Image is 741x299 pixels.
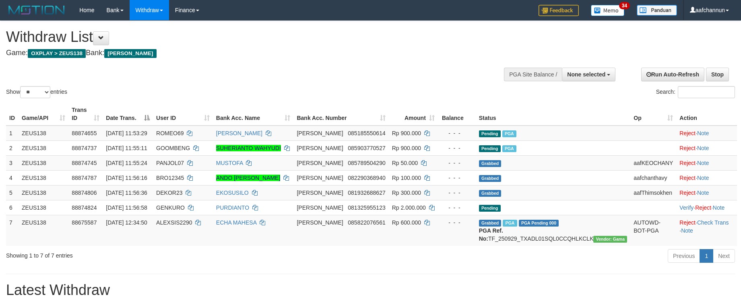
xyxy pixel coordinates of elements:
td: AUTOWD-BOT-PGA [630,215,676,246]
a: Reject [679,160,696,166]
span: Marked by aafsolysreylen [502,145,516,152]
span: OXPLAY > ZEUS138 [28,49,86,58]
td: · [676,185,737,200]
td: aafThimsokhen [630,185,676,200]
span: [PERSON_NAME] [297,219,343,226]
span: ROMEO69 [156,130,184,136]
span: Copy 082290368940 to clipboard [348,175,385,181]
span: [DATE] 11:56:16 [106,175,147,181]
div: - - - [441,189,473,197]
span: Copy 081932688627 to clipboard [348,190,385,196]
th: Trans ID: activate to sort column ascending [68,103,103,126]
span: 88675587 [72,219,97,226]
span: 88874806 [72,190,97,196]
td: ZEUS138 [19,200,68,215]
span: ALEXSIS2290 [156,219,192,226]
td: ZEUS138 [19,126,68,141]
a: SUHERIANTO WAHYUDI [216,145,281,151]
span: Grabbed [479,175,502,182]
span: PGA Pending [519,220,559,227]
div: - - - [441,144,473,152]
span: Grabbed [479,220,502,227]
div: Showing 1 to 7 of 7 entries [6,248,303,260]
td: 1 [6,126,19,141]
td: · [676,140,737,155]
input: Search: [678,86,735,98]
td: 3 [6,155,19,170]
span: Rp 2.000.000 [392,204,426,211]
span: DEKOR23 [156,190,182,196]
a: Next [713,249,735,263]
th: Amount: activate to sort column ascending [389,103,438,126]
th: Op: activate to sort column ascending [630,103,676,126]
span: Pending [479,130,501,137]
span: [PERSON_NAME] [297,130,343,136]
a: Check Trans [697,219,729,226]
span: 88874824 [72,204,97,211]
a: Reject [679,145,696,151]
h1: Latest Withdraw [6,282,735,298]
td: 2 [6,140,19,155]
td: aafKEOCHANY [630,155,676,170]
span: [PERSON_NAME] [297,160,343,166]
div: - - - [441,204,473,212]
div: PGA Site Balance / [504,68,562,81]
label: Show entries [6,86,67,98]
span: PANJOL07 [156,160,184,166]
a: Reject [679,175,696,181]
img: MOTION_logo.png [6,4,67,16]
span: Rp 900.000 [392,130,421,136]
span: Grabbed [479,190,502,197]
th: Date Trans.: activate to sort column descending [103,103,153,126]
a: ANDO [PERSON_NAME] [216,175,280,181]
div: - - - [441,174,473,182]
a: [PERSON_NAME] [216,130,262,136]
span: GENKURO [156,204,185,211]
a: Previous [668,249,700,263]
td: ZEUS138 [19,155,68,170]
td: TF_250929_TXADL01SQL0CCQHLKCLK [476,215,631,246]
span: None selected [567,71,605,78]
a: Note [697,145,709,151]
span: [PERSON_NAME] [297,145,343,151]
select: Showentries [20,86,50,98]
a: Note [713,204,725,211]
span: Pending [479,145,501,152]
span: Rp 300.000 [392,190,421,196]
span: Marked by aafpengsreynich [503,220,517,227]
div: - - - [441,219,473,227]
span: 34 [619,2,630,9]
span: Copy 085822076561 to clipboard [348,219,385,226]
a: Stop [706,68,729,81]
a: ECHA MAHESA [216,219,256,226]
th: Status [476,103,631,126]
th: Bank Acc. Number: activate to sort column ascending [293,103,388,126]
span: [DATE] 11:55:11 [106,145,147,151]
span: Rp 900.000 [392,145,421,151]
a: Run Auto-Refresh [641,68,704,81]
td: ZEUS138 [19,215,68,246]
h4: Game: Bank: [6,49,486,57]
th: Action [676,103,737,126]
td: 5 [6,185,19,200]
td: ZEUS138 [19,140,68,155]
b: PGA Ref. No: [479,227,503,242]
span: [DATE] 11:56:58 [106,204,147,211]
span: Rp 600.000 [392,219,421,226]
th: Bank Acc. Name: activate to sort column ascending [213,103,294,126]
a: Reject [695,204,711,211]
span: [DATE] 11:53:29 [106,130,147,136]
a: Note [697,160,709,166]
td: · [676,126,737,141]
td: · [676,155,737,170]
span: Vendor URL: https://trx31.1velocity.biz [593,236,627,243]
span: [DATE] 11:55:24 [106,160,147,166]
span: [PERSON_NAME] [104,49,156,58]
span: [PERSON_NAME] [297,175,343,181]
td: ZEUS138 [19,185,68,200]
th: ID [6,103,19,126]
td: · · [676,215,737,246]
span: 88874655 [72,130,97,136]
span: Grabbed [479,160,502,167]
span: Copy 081325955123 to clipboard [348,204,385,211]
